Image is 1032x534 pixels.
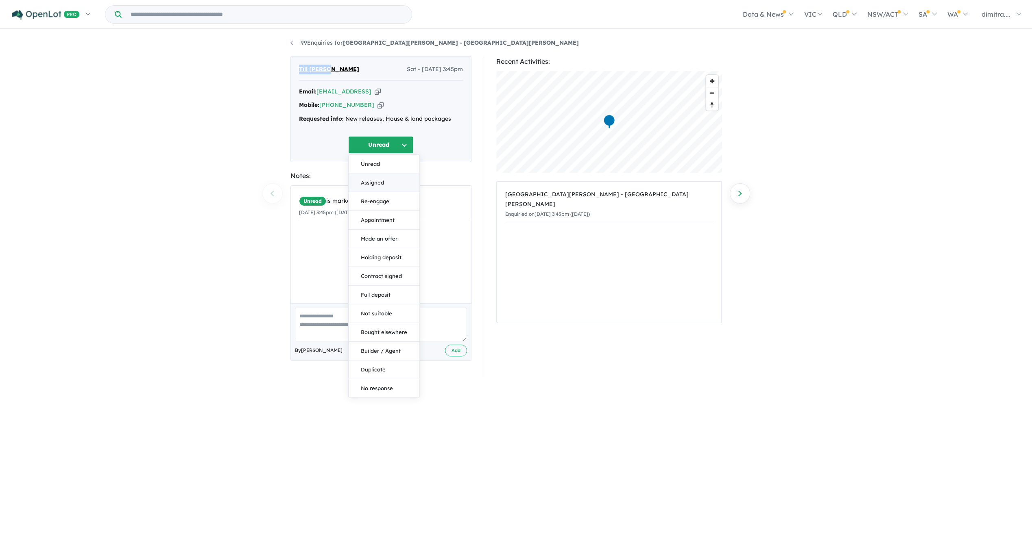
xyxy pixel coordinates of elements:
strong: Requested info: [299,115,344,122]
a: [PHONE_NUMBER] [319,101,374,109]
small: [DATE] 3:45pm ([DATE]) [299,209,354,215]
a: [GEOGRAPHIC_DATA][PERSON_NAME] - [GEOGRAPHIC_DATA][PERSON_NAME]Enquiried on[DATE] 3:45pm ([DATE]) [505,186,713,223]
button: Unread [349,155,419,174]
div: Notes: [290,170,471,181]
button: Zoom out [706,87,718,99]
div: [GEOGRAPHIC_DATA][PERSON_NAME] - [GEOGRAPHIC_DATA][PERSON_NAME] [505,190,713,209]
div: Recent Activities: [496,56,722,67]
button: Zoom in [706,75,718,87]
div: Map marker [603,114,615,129]
canvas: Map [496,71,722,173]
a: 99Enquiries for[GEOGRAPHIC_DATA][PERSON_NAME] - [GEOGRAPHIC_DATA][PERSON_NAME] [290,39,579,46]
button: Holding deposit [349,248,419,267]
button: Add [445,345,467,356]
button: Made an offer [349,230,419,248]
button: Duplicate [349,360,419,379]
button: Bought elsewhere [349,323,419,342]
button: Contract signed [349,267,419,286]
button: Unread [348,136,413,154]
a: [EMAIL_ADDRESS] [316,88,371,95]
div: is marked. [299,196,469,206]
button: Not suitable [349,304,419,323]
strong: Mobile: [299,101,319,109]
button: Reset bearing to north [706,99,718,111]
img: Openlot PRO Logo White [12,10,80,20]
button: Assigned [349,174,419,192]
button: Copy [375,87,381,96]
button: Appointment [349,211,419,230]
small: Enquiried on [DATE] 3:45pm ([DATE]) [505,211,590,217]
button: Full deposit [349,286,419,304]
button: Re-engage [349,192,419,211]
span: Sat - [DATE] 3:45pm [407,65,463,74]
span: Till [PERSON_NAME] [299,65,359,74]
input: Try estate name, suburb, builder or developer [123,6,410,23]
button: Copy [377,101,384,109]
div: Unread [348,154,420,398]
button: No response [349,379,419,397]
span: By [PERSON_NAME] [295,346,343,354]
span: dimitra.... [982,10,1010,18]
span: Unread [299,196,326,206]
div: New releases, House & land packages [299,114,463,124]
strong: Email: [299,88,316,95]
button: Builder / Agent [349,342,419,360]
nav: breadcrumb [290,38,742,48]
strong: [GEOGRAPHIC_DATA][PERSON_NAME] - [GEOGRAPHIC_DATA][PERSON_NAME] [343,39,579,46]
